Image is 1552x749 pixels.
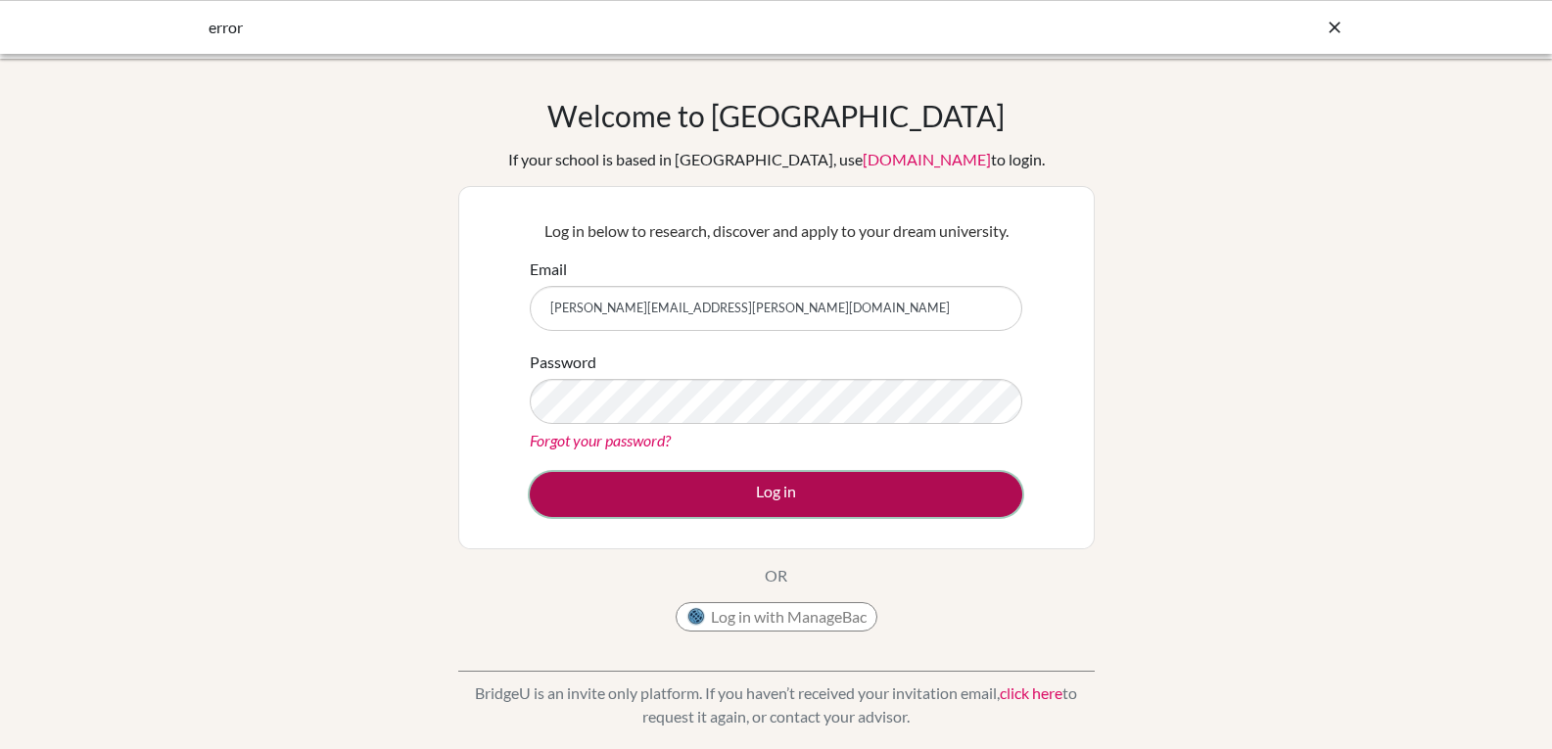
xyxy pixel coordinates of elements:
a: [DOMAIN_NAME] [863,150,991,168]
a: Forgot your password? [530,431,671,449]
a: click here [1000,683,1062,702]
button: Log in [530,472,1022,517]
div: If your school is based in [GEOGRAPHIC_DATA], use to login. [508,148,1045,171]
label: Email [530,257,567,281]
h1: Welcome to [GEOGRAPHIC_DATA] [547,98,1005,133]
p: BridgeU is an invite only platform. If you haven’t received your invitation email, to request it ... [458,681,1095,728]
button: Log in with ManageBac [676,602,877,632]
div: error [209,16,1051,39]
p: Log in below to research, discover and apply to your dream university. [530,219,1022,243]
label: Password [530,351,596,374]
p: OR [765,564,787,587]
